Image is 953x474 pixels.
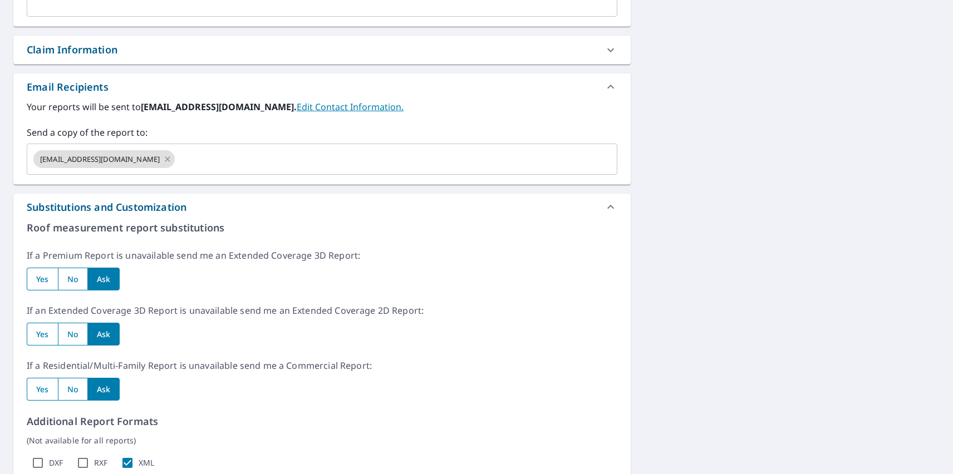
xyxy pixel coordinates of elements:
[27,200,186,215] div: Substitutions and Customization
[27,304,617,317] p: If an Extended Coverage 3D Report is unavailable send me an Extended Coverage 2D Report:
[13,194,631,220] div: Substitutions and Customization
[27,80,109,95] div: Email Recipients
[27,220,617,235] p: Roof measurement report substitutions
[13,36,631,64] div: Claim Information
[27,359,617,372] p: If a Residential/Multi-Family Report is unavailable send me a Commercial Report:
[27,42,117,57] div: Claim Information
[33,154,166,165] span: [EMAIL_ADDRESS][DOMAIN_NAME]
[139,458,154,468] label: XML
[27,249,617,262] p: If a Premium Report is unavailable send me an Extended Coverage 3D Report:
[27,100,617,113] label: Your reports will be sent to
[27,414,617,429] p: Additional Report Formats
[27,126,617,139] label: Send a copy of the report to:
[33,150,175,168] div: [EMAIL_ADDRESS][DOMAIN_NAME]
[94,458,107,468] label: RXF
[141,101,297,113] b: [EMAIL_ADDRESS][DOMAIN_NAME].
[297,101,404,113] a: EditContactInfo
[49,458,63,468] label: DXF
[13,73,631,100] div: Email Recipients
[27,434,617,446] p: (Not available for all reports)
